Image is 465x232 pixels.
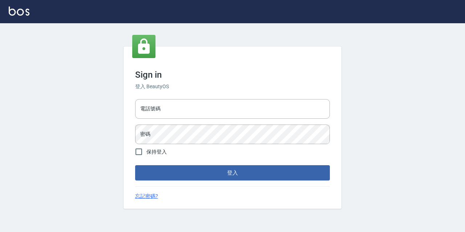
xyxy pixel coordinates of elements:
[9,7,29,16] img: Logo
[135,192,158,200] a: 忘記密碼?
[135,83,330,90] h6: 登入 BeautyOS
[135,70,330,80] h3: Sign in
[135,165,330,180] button: 登入
[146,148,167,156] span: 保持登入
